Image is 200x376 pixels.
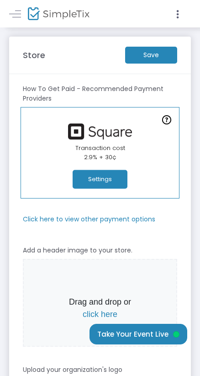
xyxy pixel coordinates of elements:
[23,365,122,375] m-panel-subtitle: Upload your organization's logo
[23,215,155,224] m-panel-subtitle: Click here to view other payment options
[63,124,137,140] img: square.png
[75,144,125,152] span: Transaction cost
[125,47,177,64] m-button: Save
[73,170,127,189] button: Settings
[89,324,187,344] button: Take Your Event Live
[162,115,171,124] img: question-mark
[23,84,177,103] m-panel-subtitle: How To Get Paid - Recommended Payment Providers
[26,296,174,321] p: Drag and drop or
[84,153,116,161] span: 2.9% + 30¢
[23,246,132,255] m-panel-subtitle: Add a header image to your store.
[23,49,45,61] m-panel-title: Store
[83,310,117,319] span: click here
